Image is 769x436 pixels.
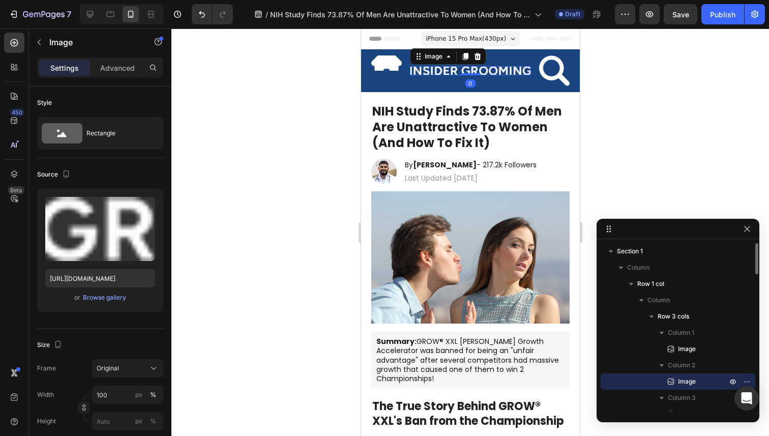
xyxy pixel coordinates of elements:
[668,393,696,403] span: Column 3
[664,4,697,24] button: Save
[45,197,155,261] img: preview-image
[672,10,689,19] span: Save
[37,98,52,107] div: Style
[74,292,80,304] span: or
[10,108,24,117] div: 450
[50,63,79,73] p: Settings
[37,390,54,399] label: Width
[135,390,142,399] div: px
[83,293,126,302] div: Browse gallery
[270,9,530,20] span: NIH Study Finds 73.87% Of Men Are Unattractive To Women (And How To Fix It)
[150,417,156,426] div: %
[147,415,159,427] button: px
[133,415,145,427] button: %
[668,328,694,338] span: Column 1
[8,186,24,194] div: Beta
[265,9,268,20] span: /
[92,412,163,430] input: px%
[37,338,64,352] div: Size
[4,4,76,24] button: 7
[647,295,670,305] span: Column
[361,28,580,436] iframe: Design area
[67,8,71,20] p: 7
[45,269,155,287] input: https://example.com/image.jpg
[92,359,163,377] button: Original
[701,4,744,24] button: Publish
[565,10,580,19] span: Draft
[133,389,145,401] button: %
[678,344,696,354] span: Image
[678,409,696,419] span: Image
[150,390,156,399] div: %
[627,263,649,273] span: Column
[192,4,233,24] div: Undo/Redo
[678,376,696,387] span: Image
[86,122,149,145] div: Rectangle
[97,364,119,373] span: Original
[710,9,735,20] div: Publish
[49,36,136,48] p: Image
[734,386,759,411] div: Open Intercom Messenger
[668,360,695,370] span: Column 2
[658,311,689,322] span: Row 3 cols
[82,293,127,303] button: Browse gallery
[135,417,142,426] div: px
[100,63,135,73] p: Advanced
[617,246,643,256] span: Section 1
[37,417,56,426] label: Height
[92,386,163,404] input: px%
[637,279,664,289] span: Row 1 col
[147,389,159,401] button: px
[37,168,72,182] div: Source
[37,364,56,373] label: Frame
